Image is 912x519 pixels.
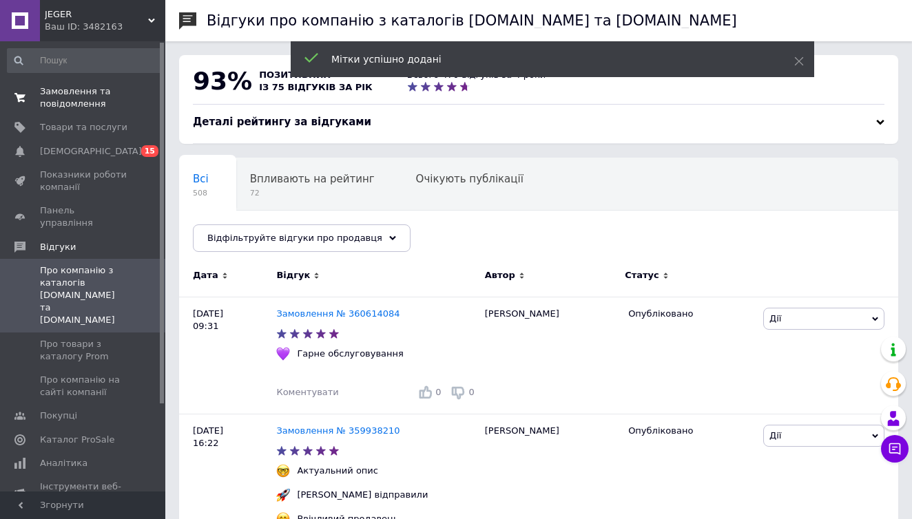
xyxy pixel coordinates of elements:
span: Про компанію на сайті компанії [40,374,127,399]
span: Деталі рейтингу за відгуками [193,116,371,128]
img: :rocket: [276,488,290,502]
span: Коментувати [276,387,338,397]
span: Опубліковані без комен... [193,225,333,237]
span: Дії [769,313,781,324]
div: Деталі рейтингу за відгуками [193,115,884,129]
span: Про компанію з каталогів [DOMAIN_NAME] та [DOMAIN_NAME] [40,264,127,327]
span: Статус [625,269,659,282]
div: Гарне обслуговування [293,348,406,360]
span: Впливають на рейтинг [250,173,375,185]
a: Замовлення № 360614084 [276,308,400,319]
div: Актуальний опис [293,465,382,477]
span: із 75 відгуків за рік [259,82,373,92]
div: [DATE] 09:31 [179,297,276,414]
span: Замовлення та повідомлення [40,85,127,110]
span: Відгуки [40,241,76,253]
span: Відфільтруйте відгуки про продавця [207,233,382,243]
span: Відгук [276,269,310,282]
button: Чат з покупцем [881,435,909,463]
a: Замовлення № 359938210 [276,425,400,436]
div: Ваш ID: 3482163 [45,21,165,33]
div: Коментувати [276,386,338,399]
div: Опубліковані без коментаря [179,211,360,263]
div: Опубліковано [628,308,753,320]
div: Мітки успішно додані [331,52,760,66]
span: Товари та послуги [40,121,127,134]
span: позитивних [259,70,331,80]
div: [PERSON_NAME] [478,297,621,414]
span: Показники роботи компанії [40,169,127,193]
span: JEGER [45,8,148,21]
span: [DEMOGRAPHIC_DATA] [40,145,142,158]
span: Каталог ProSale [40,434,114,446]
img: :purple_heart: [276,347,290,361]
span: Інструменти веб-майстра та SEO [40,480,127,505]
span: Панель управління [40,204,127,229]
span: 72 [250,188,375,198]
span: Дії [769,430,781,441]
span: Про товари з каталогу Prom [40,338,127,363]
span: Очікують публікації [416,173,524,185]
span: Покупці [40,410,77,422]
h1: Відгуки про компанію з каталогів [DOMAIN_NAME] та [DOMAIN_NAME] [207,12,737,29]
img: :nerd_face: [276,464,290,478]
div: [PERSON_NAME] відправили [293,489,431,501]
span: 0 [468,387,474,397]
span: 508 [193,188,209,198]
span: 0 [435,387,441,397]
input: Пошук [7,48,163,73]
span: Автор [485,269,515,282]
span: Дата [193,269,218,282]
span: 93% [193,67,252,95]
span: 15 [141,145,158,157]
div: Опубліковано [628,425,753,437]
span: Аналітика [40,457,87,469]
span: Всі [193,173,209,185]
